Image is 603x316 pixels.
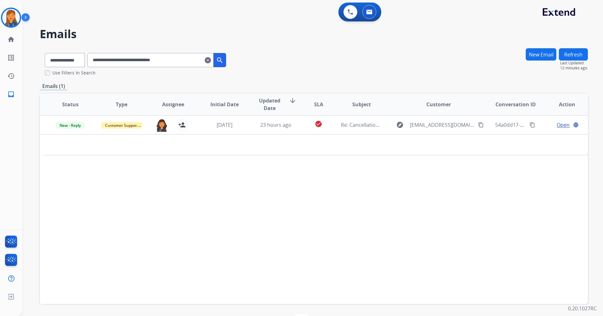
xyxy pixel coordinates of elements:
[178,121,186,129] mat-icon: person_add
[2,9,20,26] img: avatar
[260,121,291,128] span: 23 hours ago
[7,54,15,61] mat-icon: list_alt
[7,36,15,43] mat-icon: home
[7,91,15,98] mat-icon: inbox
[557,121,570,129] span: Open
[52,70,96,76] label: Use Filters In Search
[478,122,484,128] mat-icon: content_copy
[410,121,475,129] span: [EMAIL_ADDRESS][DOMAIN_NAME]
[155,119,168,132] img: agent-avatar
[314,101,323,108] span: SLA
[495,101,536,108] span: Conversation ID
[217,121,232,128] span: [DATE]
[352,101,371,108] span: Subject
[526,48,556,61] button: New Email
[426,101,451,108] span: Customer
[530,122,535,128] mat-icon: content_copy
[495,121,592,128] span: 54a0dd17-441c-4918-9adf-7114bb00e742
[341,121,443,128] span: Re: Cancellation Request - [PERSON_NAME]
[40,28,588,40] h2: Emails
[559,48,588,61] button: Refresh
[116,101,127,108] span: Type
[101,122,142,129] span: Customer Support
[216,56,224,64] mat-icon: search
[568,305,597,312] p: 0.20.1027RC
[7,72,15,80] mat-icon: history
[255,97,284,112] span: Updated Date
[210,101,239,108] span: Initial Date
[205,56,211,64] mat-icon: clear
[560,66,588,71] span: 12 minutes ago
[40,82,67,90] p: Emails (1)
[289,97,296,104] mat-icon: arrow_downward
[396,121,404,129] mat-icon: explore
[315,120,322,128] mat-icon: check_circle
[56,122,85,129] span: New - Reply
[62,101,79,108] span: Status
[536,93,588,115] th: Action
[162,101,184,108] span: Assignee
[573,122,579,128] mat-icon: language
[560,61,588,66] span: Last Updated:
